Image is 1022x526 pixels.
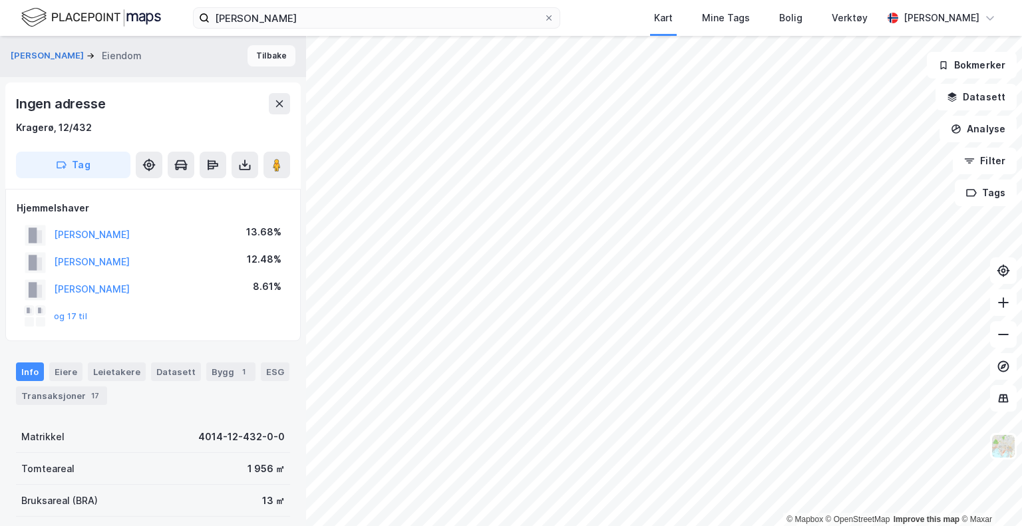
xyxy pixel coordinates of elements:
button: Tilbake [248,45,295,66]
button: Datasett [936,84,1017,110]
button: Filter [953,148,1017,174]
button: Tag [16,152,130,178]
div: Info [16,362,44,381]
div: Leietakere [88,362,146,381]
div: 13 ㎡ [262,493,285,509]
div: Eiere [49,362,83,381]
div: Kontrollprogram for chat [955,462,1022,526]
div: Transaksjoner [16,386,107,405]
div: 8.61% [253,279,281,295]
div: 13.68% [246,224,281,240]
button: Tags [955,180,1017,206]
a: Improve this map [894,515,959,524]
div: 12.48% [247,251,281,267]
div: Ingen adresse [16,93,108,114]
img: Z [991,434,1016,459]
div: ESG [261,362,289,381]
button: [PERSON_NAME] [11,49,86,63]
iframe: Chat Widget [955,462,1022,526]
button: Analyse [939,116,1017,142]
div: Kart [654,10,673,26]
a: Mapbox [786,515,823,524]
a: OpenStreetMap [826,515,890,524]
div: Verktøy [832,10,868,26]
div: Bruksareal (BRA) [21,493,98,509]
div: Bygg [206,362,255,381]
div: [PERSON_NAME] [904,10,979,26]
div: 1 [237,365,250,378]
button: Bokmerker [927,52,1017,78]
div: Tomteareal [21,461,75,477]
div: Kragerø, 12/432 [16,120,92,136]
div: Datasett [151,362,201,381]
img: logo.f888ab2527a4732fd821a326f86c7f29.svg [21,6,161,29]
div: Bolig [779,10,802,26]
div: Mine Tags [702,10,750,26]
div: Eiendom [102,48,142,64]
div: 4014-12-432-0-0 [198,429,285,445]
div: 17 [88,389,102,402]
div: Hjemmelshaver [17,200,289,216]
div: Matrikkel [21,429,65,445]
div: 1 956 ㎡ [248,461,285,477]
input: Søk på adresse, matrikkel, gårdeiere, leietakere eller personer [210,8,544,28]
